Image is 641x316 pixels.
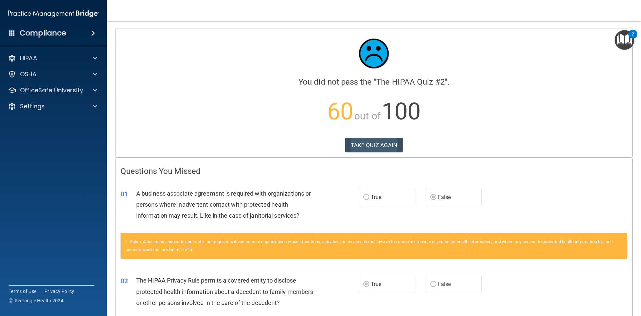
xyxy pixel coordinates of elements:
[608,270,633,295] iframe: Drift Widget Chat Controller
[20,102,45,110] p: Settings
[632,34,634,43] div: 2
[126,239,613,252] span: False. A business associate contract is not required with persons or organizations whose function...
[136,277,313,306] span: The HIPAA Privacy Rule permits a covered entity to disclose protected health information about a ...
[438,194,451,200] span: False
[363,282,369,287] input: True
[8,86,97,94] a: OfficeSafe University
[363,195,369,200] input: True
[430,195,436,200] input: False
[121,277,128,285] span: 02
[382,98,421,125] span: 100
[8,70,97,78] a: OSHA
[354,33,394,74] img: sad_face.ecc698e2.jpg
[371,281,381,287] span: True
[430,282,436,287] input: False
[327,98,353,125] span: 60
[20,54,37,62] p: HIPAA
[20,86,83,94] p: OfficeSafe University
[438,281,451,287] span: False
[121,190,128,198] span: 01
[345,138,403,152] button: TAKE QUIZ AGAIN
[371,194,381,200] span: True
[354,110,381,122] span: out of
[121,167,627,176] h4: Questions You Missed
[8,7,99,20] img: PMB logo
[20,70,37,78] p: OSHA
[44,288,74,295] a: Privacy Policy
[121,78,627,86] h4: You did not pass the " ".
[9,297,63,304] span: Ⓒ Rectangle Health 2024
[136,190,311,219] span: A business associate agreement is required with organizations or persons where inadvertent contac...
[376,77,445,87] span: The HIPAA Quiz #2
[8,102,97,110] a: Settings
[615,30,634,50] button: Open Resource Center, 2 new notifications
[20,28,66,38] h4: Compliance
[8,54,97,62] a: HIPAA
[9,288,36,295] a: Terms of Use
